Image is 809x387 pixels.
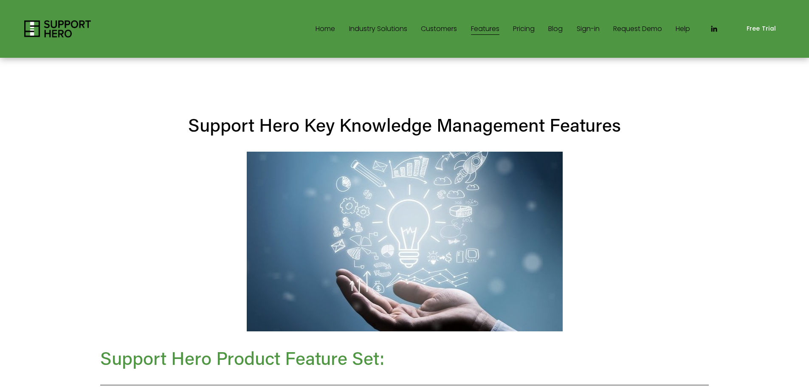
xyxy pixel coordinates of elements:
[24,20,91,37] img: Support Hero
[738,20,785,39] a: Free Trial
[100,113,709,137] h3: Support Hero Key Knowledge Management Features
[513,22,535,36] a: Pricing
[349,23,407,35] span: Industry Solutions
[613,22,662,36] a: Request Demo
[421,22,457,36] a: Customers
[316,22,335,36] a: Home
[349,22,407,36] a: folder dropdown
[100,346,384,370] span: Support Hero Product Feature Set:
[548,22,563,36] a: Blog
[710,25,718,33] a: LinkedIn
[676,22,690,36] a: Help
[577,22,600,36] a: Sign-in
[471,22,499,36] a: Features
